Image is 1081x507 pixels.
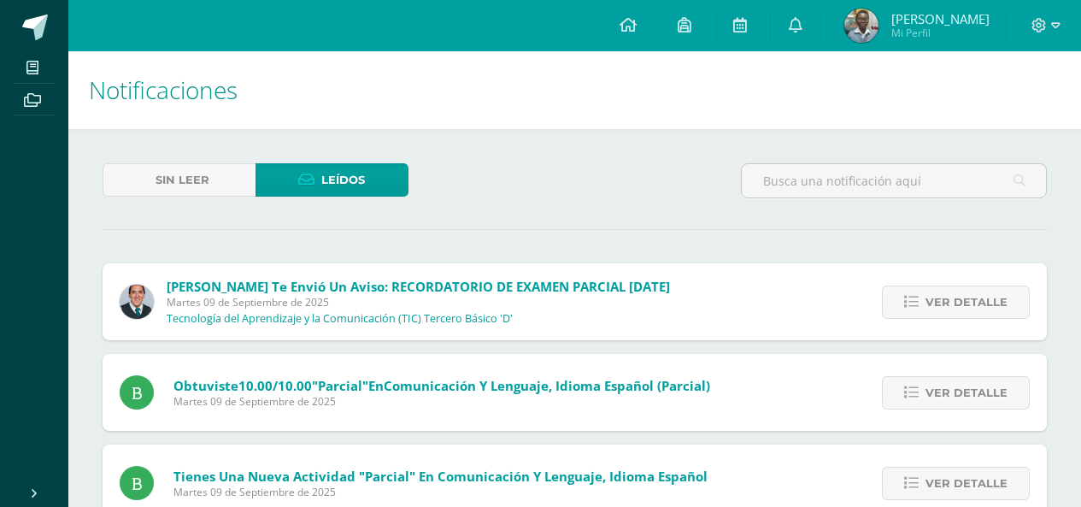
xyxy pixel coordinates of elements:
[256,163,408,197] a: Leídos
[891,26,990,40] span: Mi Perfil
[742,164,1046,197] input: Busca una notificación aquí
[167,295,670,310] span: Martes 09 de Septiembre de 2025
[173,394,710,409] span: Martes 09 de Septiembre de 2025
[167,312,513,326] p: Tecnología del Aprendizaje y la Comunicación (TIC) Tercero Básico 'D'
[173,377,710,394] span: Obtuviste en
[925,286,1008,318] span: Ver detalle
[891,10,990,27] span: [PERSON_NAME]
[925,377,1008,409] span: Ver detalle
[925,468,1008,499] span: Ver detalle
[321,164,365,196] span: Leídos
[844,9,878,43] img: 68d853dc98f1f1af4b37f6310fc34bca.png
[167,278,670,295] span: [PERSON_NAME] te envió un aviso: RECORDATORIO DE EXAMEN PARCIAL [DATE]
[173,485,708,499] span: Martes 09 de Septiembre de 2025
[312,377,368,394] span: "Parcial"
[238,377,312,394] span: 10.00/10.00
[89,74,238,106] span: Notificaciones
[156,164,209,196] span: Sin leer
[173,468,708,485] span: Tienes una nueva actividad "Parcial" En Comunicación y Lenguaje, Idioma Español
[120,285,154,319] img: 2306758994b507d40baaa54be1d4aa7e.png
[384,377,710,394] span: Comunicación y Lenguaje, Idioma Español (Parcial)
[103,163,256,197] a: Sin leer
